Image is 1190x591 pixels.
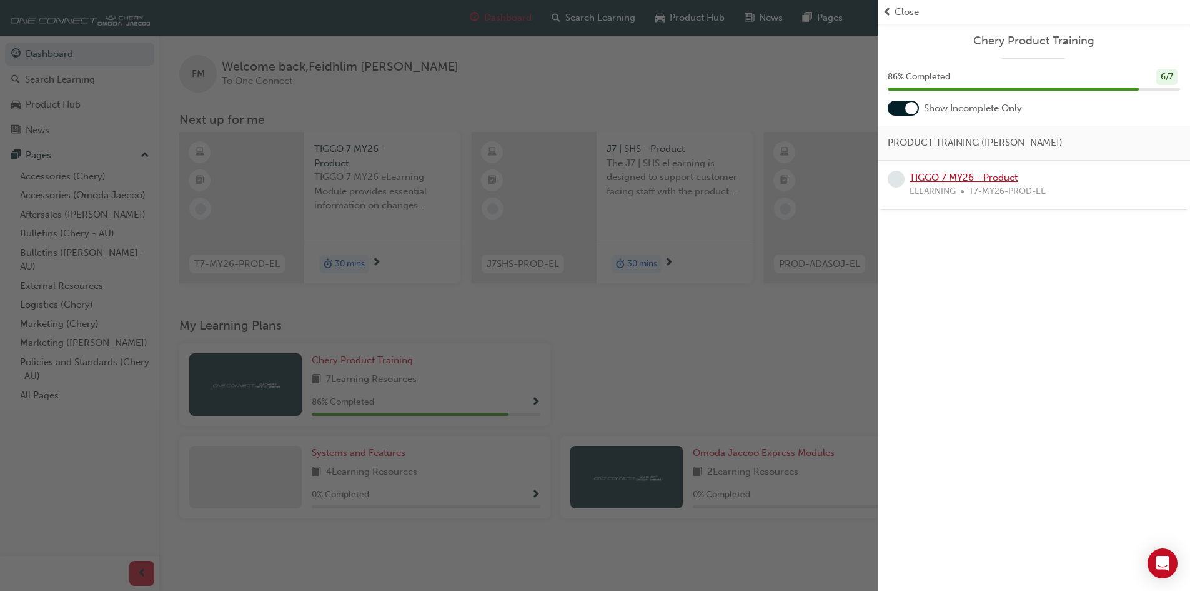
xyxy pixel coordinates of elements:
[883,5,1185,19] button: prev-iconClose
[888,34,1180,48] a: Chery Product Training
[883,5,892,19] span: prev-icon
[969,184,1045,199] span: T7-MY26-PROD-EL
[1148,548,1178,578] div: Open Intercom Messenger
[910,184,956,199] span: ELEARNING
[888,70,950,84] span: 86 % Completed
[895,5,919,19] span: Close
[888,171,905,188] span: learningRecordVerb_NONE-icon
[910,172,1018,183] a: TIGGO 7 MY26 - Product
[888,136,1063,150] span: PRODUCT TRAINING ([PERSON_NAME])
[1156,69,1178,86] div: 6 / 7
[924,101,1022,116] span: Show Incomplete Only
